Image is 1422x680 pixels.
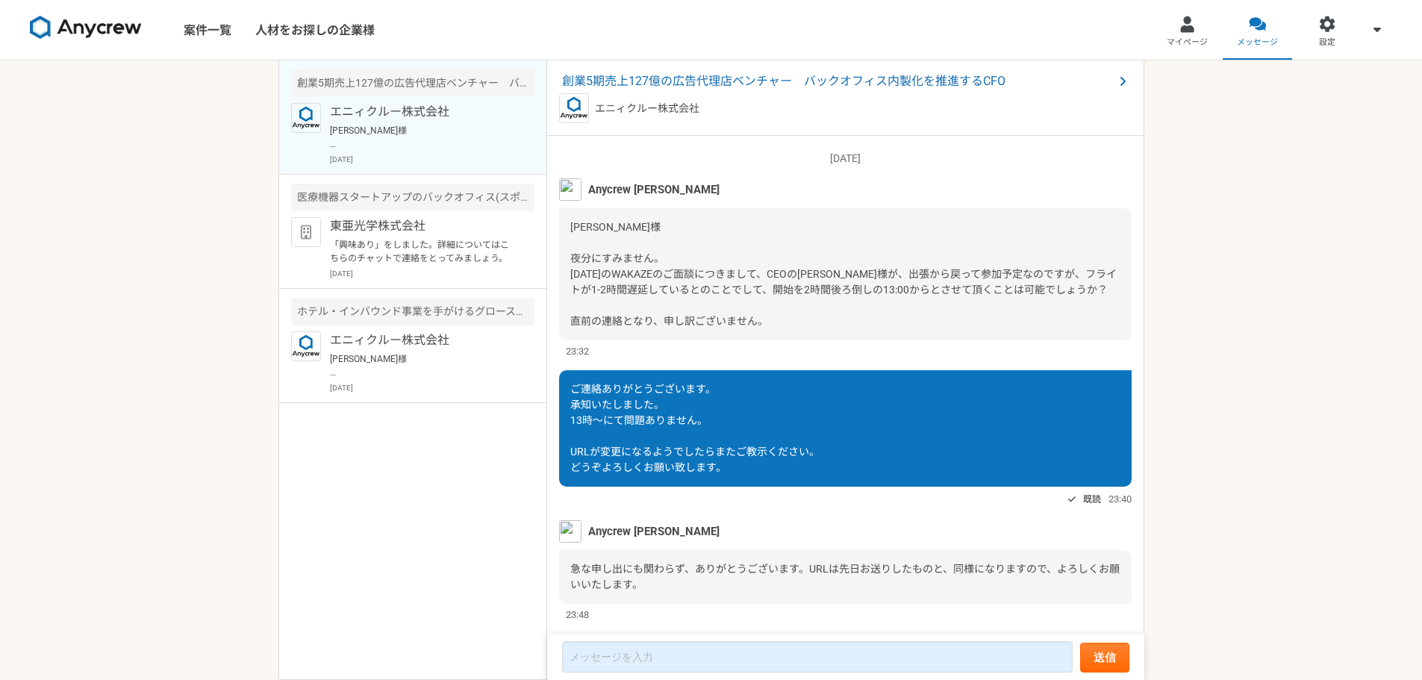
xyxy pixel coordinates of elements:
[330,268,534,279] p: [DATE]
[30,16,142,40] img: 8DqYSo04kwAAAAASUVORK5CYII=
[291,298,534,325] div: ホテル・インバウンド事業を手がけるグロース上場企業 バックオフィス管理部長
[330,331,514,349] p: エニィクルー株式会社
[330,154,534,165] p: [DATE]
[566,608,589,622] span: 23:48
[570,563,1120,590] span: 急な申し出にも関わらず、ありがとうございます。URLは先日お送りしたものと、同様になりますので、よろしくお願いいたします。
[566,344,589,358] span: 23:32
[588,181,720,198] span: Anycrew [PERSON_NAME]
[570,221,1117,327] span: [PERSON_NAME]様 夜分にすみません。 [DATE]のWAKAZEのご面談につきまして、CEOの[PERSON_NAME]様が、出張から戻って参加予定なのですが、フライトが1-2時間遅...
[291,184,534,211] div: 医療機器スタートアップのバックオフィス(スポット、週1から可)
[1167,37,1208,49] span: マイページ
[1080,643,1129,673] button: 送信
[595,101,699,116] p: エニィクルー株式会社
[570,383,820,473] span: ご連絡ありがとうございます。 承知いたしました。 13時～にて問題ありません。 URLが変更になるようでしたらまたご教示ください。 どうぞよろしくお願い致します。
[330,382,534,393] p: [DATE]
[291,103,321,133] img: logo_text_blue_01.png
[559,178,581,201] img: %E3%83%95%E3%82%9A%E3%83%AD%E3%83%95%E3%82%A3%E3%83%BC%E3%83%AB%E7%94%BB%E5%83%8F%E3%81%AE%E3%82%...
[291,331,321,361] img: logo_text_blue_01.png
[559,520,581,543] img: %E3%83%95%E3%82%9A%E3%83%AD%E3%83%95%E3%82%A3%E3%83%BC%E3%83%AB%E7%94%BB%E5%83%8F%E3%81%AE%E3%82%...
[330,217,514,235] p: 東亜光学株式会社
[1083,490,1101,508] span: 既読
[1319,37,1335,49] span: 設定
[1237,37,1278,49] span: メッセージ
[1108,492,1132,506] span: 23:40
[562,72,1114,90] span: 創業5期売上127億の広告代理店ベンチャー バックオフィス内製化を推進するCFO
[330,352,514,379] p: [PERSON_NAME]様 度々申し訳ございません。 こちら、もしご興味ございましたら、ご案内できればと思いますが、いかがでしょうか？
[330,238,514,265] p: 「興味あり」をしました。詳細についてはこちらのチャットで連絡をとってみましょう。
[559,93,589,123] img: logo_text_blue_01.png
[588,523,720,540] span: Anycrew [PERSON_NAME]
[291,69,534,97] div: 創業5期売上127億の広告代理店ベンチャー バックオフィス内製化を推進するCFO
[291,217,321,247] img: default_org_logo-42cde973f59100197ec2c8e796e4974ac8490bb5b08a0eb061ff975e4574aa76.png
[330,124,514,151] p: [PERSON_NAME]様 メール、ご返信が遅くなり失礼いたしました。 下記、[DATE]のURLとなりますので、ご確認ください。 Anycrew面談WAKAZE[PERSON_NAME]様、...
[559,151,1132,166] p: [DATE]
[330,103,514,121] p: エニィクルー株式会社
